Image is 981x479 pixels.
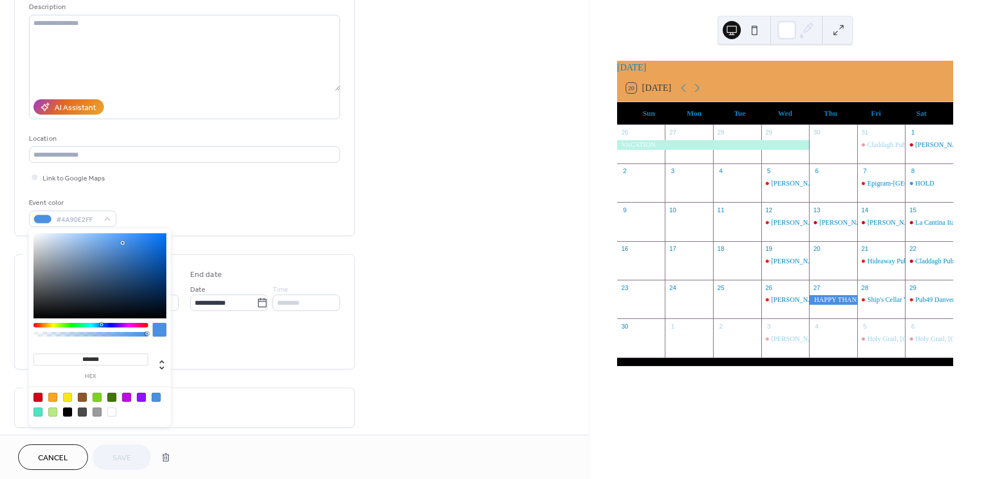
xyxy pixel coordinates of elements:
[621,245,629,253] div: 16
[38,452,68,464] span: Cancel
[861,322,869,330] div: 5
[772,295,904,305] div: [PERSON_NAME] of [GEOGRAPHIC_DATA]
[812,283,821,292] div: 27
[867,140,906,150] div: Claddagh Pub
[808,102,853,125] div: Thu
[622,80,676,96] button: 20[DATE]
[761,218,810,228] div: O'Neill's of Salem
[915,295,957,305] div: Pub49 Danvers
[857,140,905,150] div: Claddagh Pub
[29,197,114,209] div: Event color
[29,1,338,13] div: Description
[761,295,810,305] div: O'Neill's of Salem
[905,140,953,150] div: Windham Restaurant
[857,179,905,188] div: Epigram-Tyngsboro
[765,167,773,175] div: 5
[29,133,338,145] div: Location
[761,257,810,266] div: O'Neill's of Salem
[772,179,904,188] div: [PERSON_NAME] of [GEOGRAPHIC_DATA]
[765,128,773,137] div: 29
[908,245,917,253] div: 22
[762,102,808,125] div: Wed
[56,214,98,226] span: #4A90E2FF
[867,179,963,188] div: Epigram-[GEOGRAPHIC_DATA]
[668,283,677,292] div: 24
[861,128,869,137] div: 31
[765,283,773,292] div: 26
[812,205,821,214] div: 13
[853,102,899,125] div: Fri
[857,257,905,266] div: Hideaway Pub
[857,295,905,305] div: Ship's Cellar York ME
[48,407,57,417] div: #B8E986
[761,334,810,344] div: O'Neill's of Salem
[765,322,773,330] div: 3
[915,179,934,188] div: HOLD
[908,283,917,292] div: 29
[857,218,905,228] div: Brownie's Pub
[716,283,725,292] div: 25
[899,102,944,125] div: Sat
[819,218,909,228] div: [PERSON_NAME]'s Harborside
[812,245,821,253] div: 20
[621,128,629,137] div: 26
[617,61,953,74] div: [DATE]
[812,167,821,175] div: 6
[861,245,869,253] div: 21
[716,128,725,137] div: 28
[122,393,131,402] div: #BD10E0
[63,407,72,417] div: #000000
[78,407,87,417] div: #4A4A4A
[107,393,116,402] div: #417505
[668,205,677,214] div: 10
[905,334,953,344] div: Holy Grail, Epping, NH
[908,205,917,214] div: 15
[43,173,105,184] span: Link to Google Maps
[765,245,773,253] div: 19
[152,393,161,402] div: #4A90E2
[867,257,907,266] div: Hideaway Pub
[33,373,148,380] label: hex
[33,393,43,402] div: #D0021B
[772,334,904,344] div: [PERSON_NAME] of [GEOGRAPHIC_DATA]
[93,393,102,402] div: #7ED321
[621,283,629,292] div: 23
[668,245,677,253] div: 17
[668,322,677,330] div: 1
[908,128,917,137] div: 1
[48,393,57,402] div: #F5A623
[867,295,929,305] div: Ship's Cellar York ME
[668,167,677,175] div: 3
[812,128,821,137] div: 30
[18,444,88,470] button: Cancel
[63,393,72,402] div: #F8E71C
[33,407,43,417] div: #50E3C2
[626,102,672,125] div: Sun
[107,407,116,417] div: #FFFFFF
[716,245,725,253] div: 18
[772,218,904,228] div: [PERSON_NAME] of [GEOGRAPHIC_DATA]
[908,167,917,175] div: 8
[621,322,629,330] div: 30
[905,295,953,305] div: Pub49 Danvers
[905,179,953,188] div: HOLD
[33,99,104,115] button: AI Assistant
[812,322,821,330] div: 4
[908,322,917,330] div: 6
[190,284,206,296] span: Date
[621,167,629,175] div: 2
[78,393,87,402] div: #8B572A
[765,205,773,214] div: 12
[861,167,869,175] div: 7
[905,218,953,228] div: La Cantina Italiana
[190,269,222,281] div: End date
[915,257,954,266] div: Claddagh Pub
[93,407,102,417] div: #9B9B9B
[716,167,725,175] div: 4
[716,322,725,330] div: 2
[809,295,857,305] div: HAPPY THANKSGIVING!
[617,140,809,150] div: VACATION
[772,257,904,266] div: [PERSON_NAME] of [GEOGRAPHIC_DATA]
[668,128,677,137] div: 27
